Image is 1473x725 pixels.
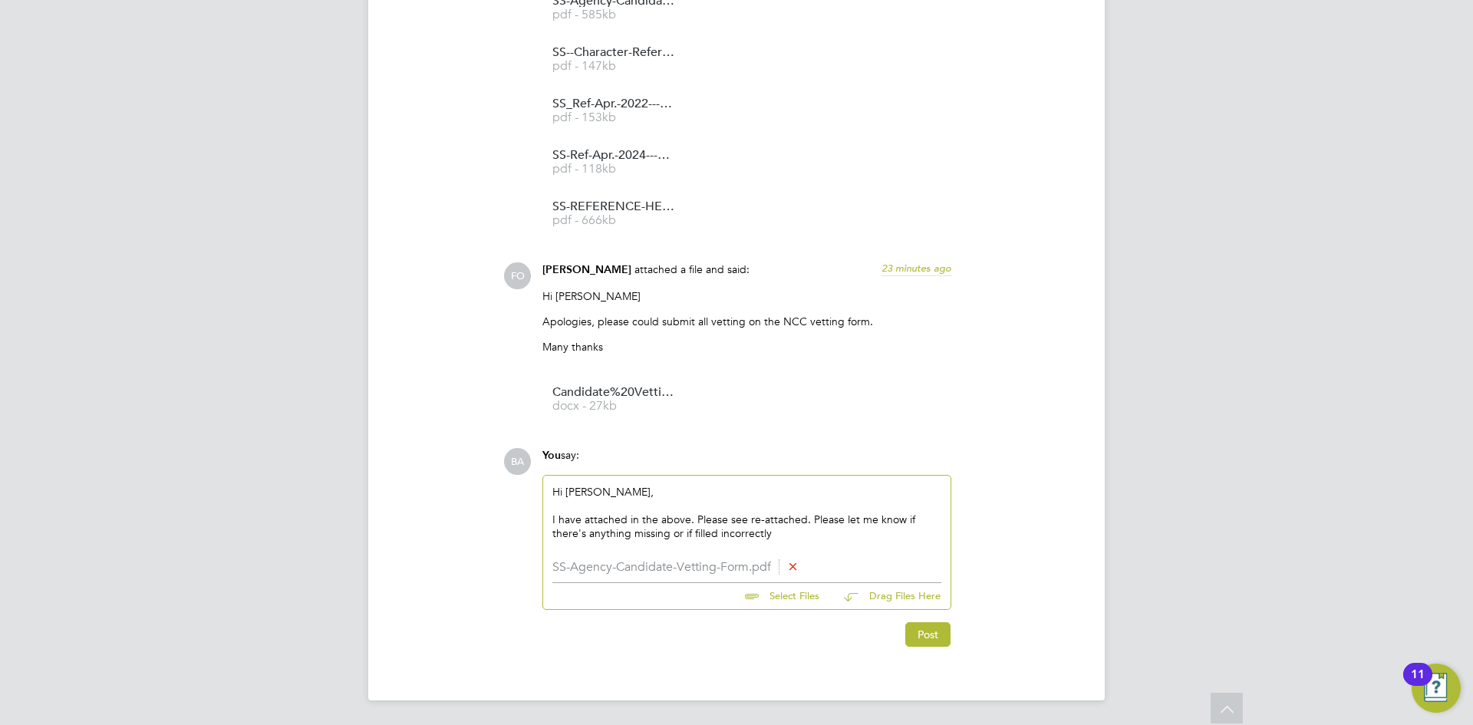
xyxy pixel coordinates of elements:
[552,47,675,72] a: SS--Character-Reference- pdf - 147kb
[881,262,951,275] span: 23 minutes ago
[552,512,941,540] div: I have attached in the above. Please see re-attached. Please let me know if there's anything miss...
[552,215,675,226] span: pdf - 666kb
[634,262,750,276] span: attached a file and said:
[552,485,941,551] div: Hi [PERSON_NAME],
[552,387,675,412] a: Candidate%20Vetting%20Form%20(7) docx - 27kb
[552,387,675,398] span: Candidate%20Vetting%20Form%20(7)
[542,448,951,475] div: say:
[542,315,951,328] p: Apologies, please could submit all vetting on the NCC vetting form.
[552,150,675,161] span: SS-Ref-Apr.-2024---Dec.-2024---KGDN
[542,263,631,276] span: [PERSON_NAME]
[542,289,951,303] p: Hi [PERSON_NAME]
[552,163,675,175] span: pdf - 118kb
[832,581,941,613] button: Drag Files Here
[542,340,951,354] p: Many thanks
[542,449,561,462] span: You
[552,150,675,175] a: SS-Ref-Apr.-2024---Dec.-2024---KGDN pdf - 118kb
[552,400,675,412] span: docx - 27kb
[552,201,675,226] a: SS-REFERENCE-HENRYBLUE-[DATE]-[DATE] pdf - 666kb
[552,560,941,575] li: SS-Agency-Candidate-Vetting-Form.pdf
[552,201,675,213] span: SS-REFERENCE-HENRYBLUE-[DATE]-[DATE]
[552,98,675,124] a: SS_Ref-Apr.-2022---Oct.-2022---WMN pdf - 153kb
[905,622,951,647] button: Post
[552,47,675,58] span: SS--Character-Reference-
[552,9,675,21] span: pdf - 585kb
[552,112,675,124] span: pdf - 153kb
[504,448,531,475] span: BA
[1412,664,1461,713] button: Open Resource Center, 11 new notifications
[1411,674,1425,694] div: 11
[504,262,531,289] span: FO
[552,61,675,72] span: pdf - 147kb
[552,98,675,110] span: SS_Ref-Apr.-2022---Oct.-2022---WMN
